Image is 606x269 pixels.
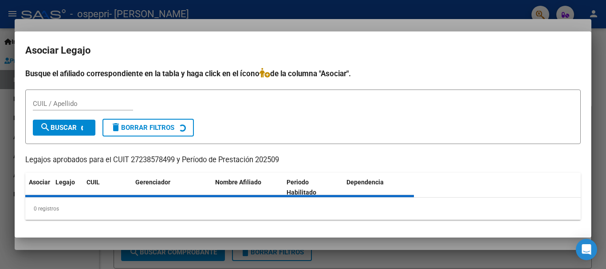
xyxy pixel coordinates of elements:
datatable-header-cell: Legajo [52,173,83,202]
datatable-header-cell: Gerenciador [132,173,212,202]
span: Dependencia [346,179,384,186]
h2: Asociar Legajo [25,42,581,59]
span: Gerenciador [135,179,170,186]
button: Borrar Filtros [102,119,194,136]
datatable-header-cell: CUIL [83,173,132,202]
datatable-header-cell: Asociar [25,173,52,202]
mat-icon: search [40,122,51,133]
span: Buscar [40,124,77,132]
span: Borrar Filtros [110,124,174,132]
span: Asociar [29,179,50,186]
datatable-header-cell: Nombre Afiliado [212,173,283,202]
span: Legajo [55,179,75,186]
span: Nombre Afiliado [215,179,261,186]
button: Buscar [33,120,95,136]
p: Legajos aprobados para el CUIT 27238578499 y Período de Prestación 202509 [25,155,581,166]
div: Open Intercom Messenger [576,239,597,260]
span: CUIL [87,179,100,186]
div: 0 registros [25,198,581,220]
datatable-header-cell: Periodo Habilitado [283,173,343,202]
datatable-header-cell: Dependencia [343,173,414,202]
span: Periodo Habilitado [287,179,316,196]
mat-icon: delete [110,122,121,133]
h4: Busque el afiliado correspondiente en la tabla y haga click en el ícono de la columna "Asociar". [25,68,581,79]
